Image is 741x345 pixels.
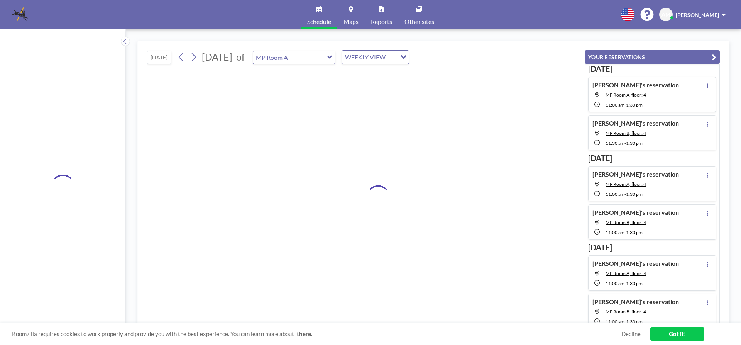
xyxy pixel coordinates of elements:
[371,19,392,25] span: Reports
[343,19,359,25] span: Maps
[606,270,646,276] span: MP Room A, floor: 4
[606,229,624,235] span: 11:00 AM
[343,52,387,62] span: WEEKLY VIEW
[606,191,624,197] span: 11:00 AM
[202,51,232,63] span: [DATE]
[253,51,327,64] input: MP Room A
[624,229,626,235] span: -
[606,309,646,314] span: MP Room B, floor: 4
[624,319,626,325] span: -
[606,319,624,325] span: 11:00 AM
[592,81,679,89] h4: [PERSON_NAME]'s reservation
[588,64,716,74] h3: [DATE]
[606,280,624,286] span: 11:00 AM
[307,19,331,25] span: Schedule
[592,298,679,306] h4: [PERSON_NAME]'s reservation
[606,140,624,146] span: 11:30 AM
[592,119,679,127] h4: [PERSON_NAME]'s reservation
[626,102,643,108] span: 1:30 PM
[404,19,434,25] span: Other sites
[588,153,716,163] h3: [DATE]
[606,181,646,187] span: MP Room A, floor: 4
[624,280,626,286] span: -
[588,243,716,252] h3: [DATE]
[621,330,641,338] a: Decline
[626,280,643,286] span: 1:30 PM
[585,50,720,64] button: YOUR RESERVATIONS
[12,330,621,338] span: Roomzilla requires cookies to work properly and provide you with the best experience. You can lea...
[12,7,28,22] img: organization-logo
[299,330,312,337] a: here.
[342,51,409,64] div: Search for option
[650,327,704,341] a: Got it!
[592,170,679,178] h4: [PERSON_NAME]'s reservation
[624,140,626,146] span: -
[661,11,670,18] span: AM
[147,51,171,64] button: [DATE]
[606,219,646,225] span: MP Room B, floor: 4
[236,51,245,63] span: of
[626,229,643,235] span: 1:30 PM
[624,102,626,108] span: -
[388,52,396,62] input: Search for option
[606,92,646,98] span: MP Room A, floor: 4
[626,140,643,146] span: 1:30 PM
[606,102,624,108] span: 11:00 AM
[592,209,679,216] h4: [PERSON_NAME]'s reservation
[626,319,643,325] span: 1:30 PM
[592,260,679,267] h4: [PERSON_NAME]'s reservation
[624,191,626,197] span: -
[626,191,643,197] span: 1:30 PM
[676,12,719,18] span: [PERSON_NAME]
[606,130,646,136] span: MP Room B, floor: 4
